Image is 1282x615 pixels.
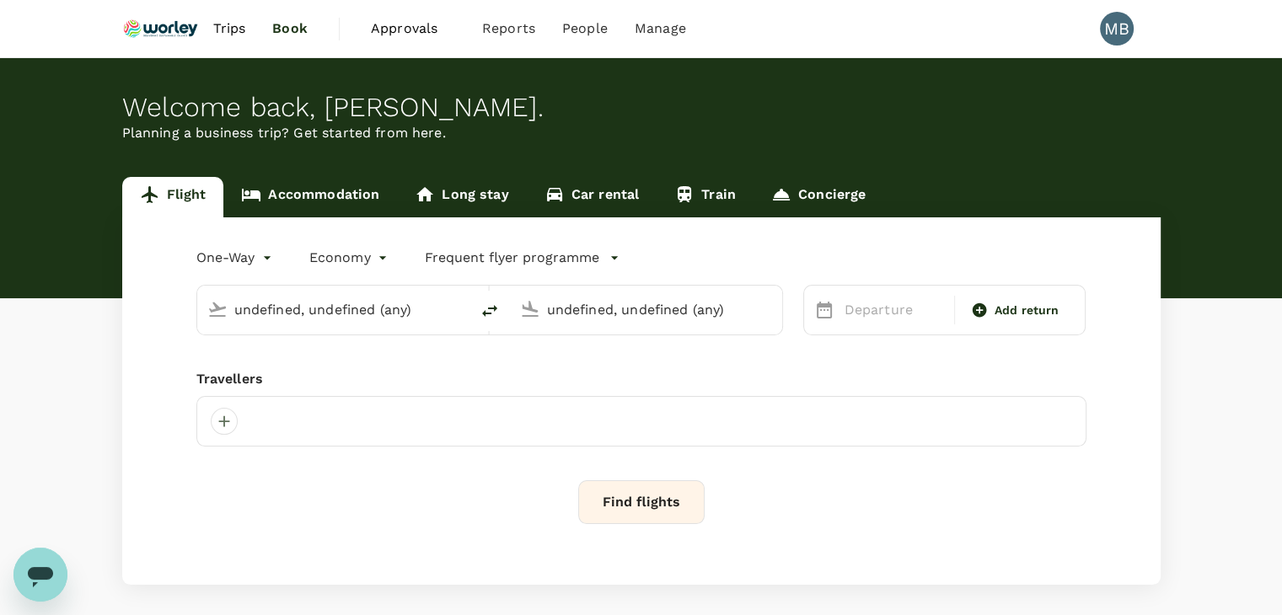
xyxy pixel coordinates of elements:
[234,297,434,323] input: Depart from
[1100,12,1134,45] div: MB
[578,480,705,524] button: Find flights
[635,19,686,39] span: Manage
[547,297,747,323] input: Going to
[212,19,245,39] span: Trips
[196,244,276,271] div: One-Way
[397,177,526,217] a: Long stay
[309,244,391,271] div: Economy
[122,177,224,217] a: Flight
[469,291,510,331] button: delete
[122,123,1161,143] p: Planning a business trip? Get started from here.
[845,300,944,320] p: Departure
[458,307,461,311] button: Open
[13,548,67,602] iframe: Button to launch messaging window
[122,92,1161,123] div: Welcome back , [PERSON_NAME] .
[527,177,657,217] a: Car rental
[371,19,455,39] span: Approvals
[272,19,308,39] span: Book
[754,177,883,217] a: Concierge
[770,307,774,311] button: Open
[122,10,200,47] img: Ranhill Worley Sdn Bhd
[425,248,599,268] p: Frequent flyer programme
[995,302,1059,319] span: Add return
[562,19,608,39] span: People
[657,177,754,217] a: Train
[196,369,1086,389] div: Travellers
[425,248,620,268] button: Frequent flyer programme
[482,19,535,39] span: Reports
[223,177,397,217] a: Accommodation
